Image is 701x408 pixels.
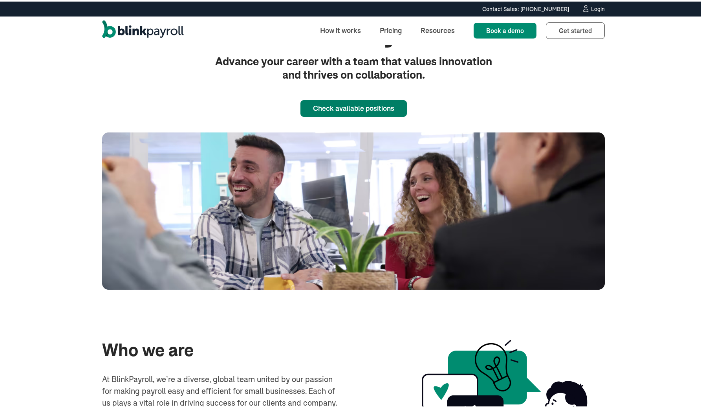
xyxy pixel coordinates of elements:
a: Check available positions [300,99,407,115]
a: Book a demo [474,21,536,37]
a: Get started [546,21,605,37]
a: Resources [414,20,461,37]
a: How it works [314,20,367,37]
h2: Who we are [102,338,342,359]
p: Advance your career with a team that values innovation and thrives on collaboration. [203,53,504,80]
a: home [102,19,184,39]
div: Login [591,5,605,10]
a: Login [582,3,605,12]
div: Contact Sales: [PHONE_NUMBER] [482,4,569,12]
span: Book a demo [486,25,524,33]
span: Get started [559,25,592,33]
a: Pricing [373,20,408,37]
